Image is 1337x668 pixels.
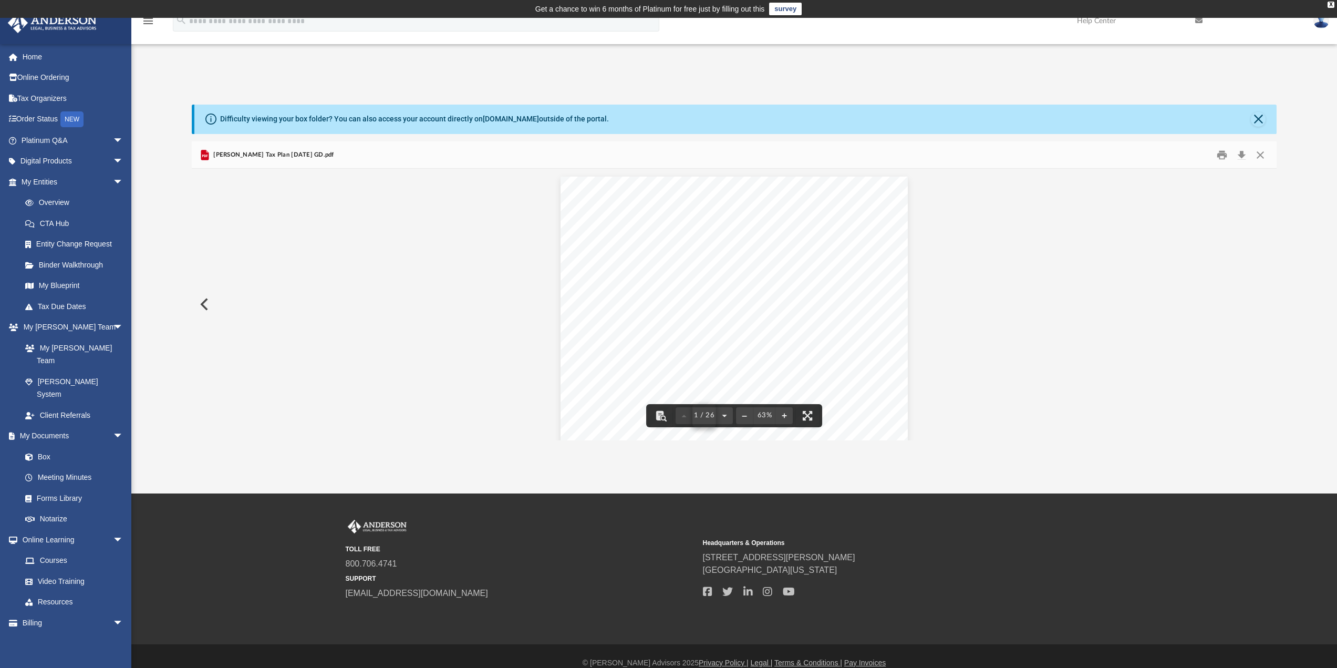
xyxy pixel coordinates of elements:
a: My Documentsarrow_drop_down [7,426,134,447]
div: Document Viewer [192,169,1277,440]
a: Platinum Q&Aarrow_drop_down [7,130,139,151]
button: Previous File [192,290,215,319]
a: Order StatusNEW [7,109,139,130]
a: Notarize [15,509,134,530]
a: Online Ordering [7,67,139,88]
i: search [175,14,187,26]
a: My [PERSON_NAME] Team [15,337,129,371]
img: Anderson Advisors Platinum Portal [5,13,100,33]
a: Client Referrals [15,405,134,426]
a: [GEOGRAPHIC_DATA][US_STATE] [703,566,837,574]
button: Next page [716,404,733,427]
div: Preview [192,141,1277,440]
span: 1 / 26 [692,412,717,419]
a: My Entitiesarrow_drop_down [7,171,139,192]
a: [STREET_ADDRESS][PERSON_NAME] [703,553,855,562]
span: arrow_drop_down [113,426,134,447]
a: My [PERSON_NAME] Teamarrow_drop_down [7,317,134,338]
button: Download [1232,147,1251,163]
a: Overview [15,192,139,213]
div: Page 1 [561,169,908,453]
button: Enter fullscreen [796,404,819,427]
div: Current zoom level [753,412,776,419]
small: TOLL FREE [346,544,696,554]
a: [PERSON_NAME] System [15,371,134,405]
span: [PERSON_NAME] Tax Plan [DATE] GD.pdf [211,150,334,160]
a: survey [769,3,802,15]
span: arrow_drop_down [113,612,134,634]
a: Tax Organizers [7,88,139,109]
a: [EMAIL_ADDRESS][DOMAIN_NAME] [346,589,488,598]
a: Legal | [751,659,773,667]
button: Toggle findbar [649,404,672,427]
small: SUPPORT [346,574,696,583]
small: Headquarters & Operations [703,538,1053,548]
a: CTA Hub [15,213,139,234]
a: menu [142,20,154,27]
a: Meeting Minutes [15,467,134,488]
img: Anderson Advisors Platinum Portal [346,520,409,533]
a: Pay Invoices [844,659,886,667]
button: Print [1211,147,1232,163]
a: Box [15,446,129,467]
a: Entity Change Request [15,234,139,255]
div: Get a chance to win 6 months of Platinum for free just by filling out this [535,3,765,15]
span: Presented by [PERSON_NAME] [594,334,698,341]
div: close [1328,2,1334,8]
span: arrow_drop_down [113,317,134,338]
span: arrow_drop_down [113,171,134,193]
a: Tax Due Dates [15,296,139,317]
a: Binder Walkthrough [15,254,139,275]
a: Online Learningarrow_drop_down [7,529,134,550]
span: [PERSON_NAME] [594,281,853,308]
span: arrow_drop_down [113,130,134,151]
button: Close [1251,147,1270,163]
a: Billingarrow_drop_down [7,612,139,633]
div: File preview [192,169,1277,440]
button: Zoom out [736,404,753,427]
a: Digital Productsarrow_drop_down [7,151,139,172]
button: 1 / 26 [692,404,717,427]
span: arrow_drop_down [113,529,134,551]
div: Difficulty viewing your box folder? You can also access your account directly on outside of the p... [220,114,609,125]
span: arrow_drop_down [113,151,134,172]
a: My Blueprint [15,275,134,296]
a: Home [7,46,139,67]
a: Courses [15,550,134,571]
a: Video Training [15,571,129,592]
button: Zoom in [776,404,793,427]
a: 800.706.4741 [346,559,397,568]
button: Close [1251,112,1266,127]
a: Terms & Conditions | [774,659,842,667]
i: menu [142,15,154,27]
a: Resources [15,592,134,613]
div: NEW [60,111,84,127]
span: Tax Planning Report | Tax Year 2025 [594,315,807,327]
a: [DOMAIN_NAME] [483,115,539,123]
a: Forms Library [15,488,129,509]
img: User Pic [1313,13,1329,28]
a: Privacy Policy | [699,659,749,667]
